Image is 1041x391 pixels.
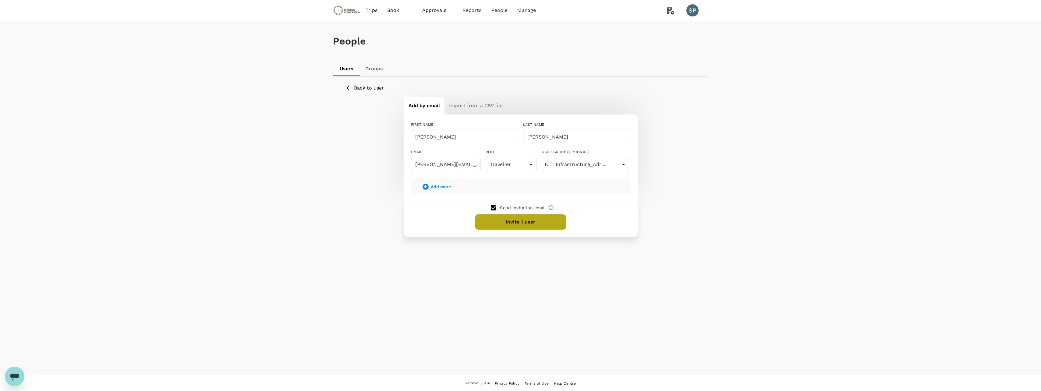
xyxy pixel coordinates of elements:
[523,122,630,128] div: LAST NAME
[495,380,519,387] a: Privacy Policy
[554,380,576,387] a: Help Centre
[431,184,451,189] span: Add more
[411,122,518,128] div: FIRST NAME
[491,7,508,14] span: People
[465,380,490,386] span: Version 3.51.4
[449,101,503,110] h6: Import from a CSV file
[525,380,549,387] a: Terms of Use
[422,7,453,14] span: Approvals
[475,214,566,230] button: Invite 1 user
[360,62,388,76] a: Groups
[333,36,708,47] h1: People
[500,205,546,211] p: Send invitation email
[619,160,628,169] button: Open
[333,62,360,76] a: Users
[525,381,549,386] span: Terms of Use
[686,4,699,16] div: SP
[354,84,384,92] p: Back to user
[462,7,482,14] span: Reports
[411,149,481,155] div: EMAIL
[413,179,459,194] button: Add more
[554,381,576,386] span: Help Centre
[495,381,519,386] span: Privacy Policy
[333,4,361,17] img: Chrysos Corporation
[409,101,440,110] h6: Add by email
[486,149,537,155] div: ROLE
[5,367,24,386] iframe: Button to launch messaging window
[345,84,384,92] button: Back to user
[387,7,399,14] span: Book
[542,149,630,155] div: USER GROUP (OPTIONAL)
[366,7,377,14] span: Trips
[486,157,537,172] div: Traveller
[517,7,536,14] span: Manage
